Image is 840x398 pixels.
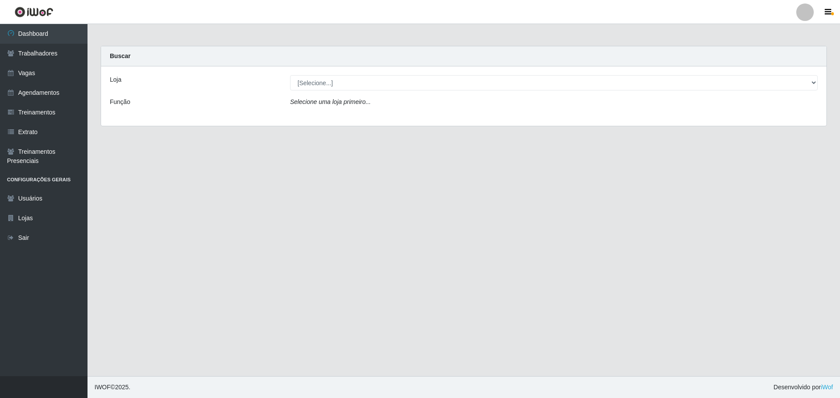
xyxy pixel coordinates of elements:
[821,384,833,391] a: iWof
[290,98,371,105] i: Selecione uma loja primeiro...
[14,7,53,17] img: CoreUI Logo
[94,384,111,391] span: IWOF
[110,97,130,107] label: Função
[110,52,130,59] strong: Buscar
[94,383,130,392] span: © 2025 .
[110,75,121,84] label: Loja
[773,383,833,392] span: Desenvolvido por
